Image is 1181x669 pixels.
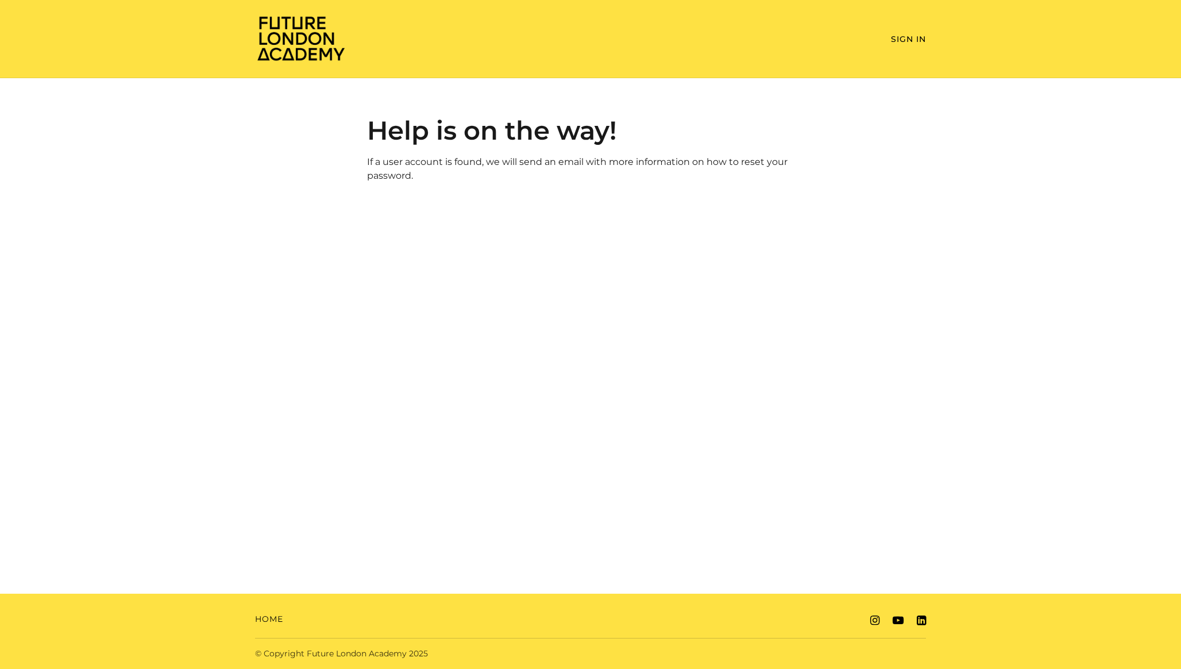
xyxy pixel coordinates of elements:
[367,115,815,146] h2: Help is on the way!
[255,613,283,625] a: Home
[891,34,926,44] a: Sign In
[255,15,347,61] img: Home Page
[367,155,815,183] p: If a user account is found, we will send an email with more information on how to reset your pass...
[246,648,590,660] div: © Copyright Future London Academy 2025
